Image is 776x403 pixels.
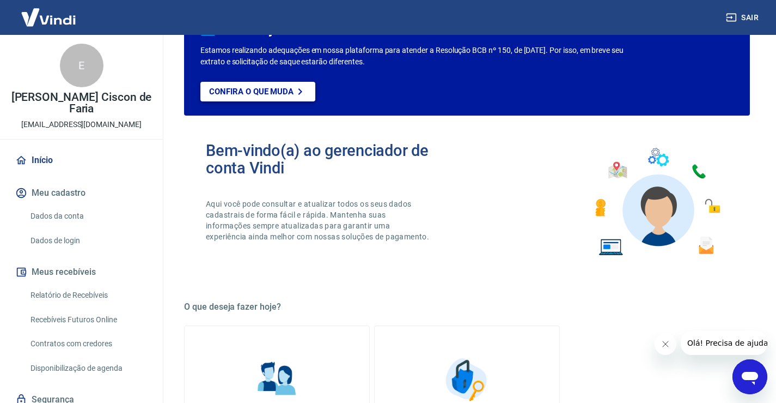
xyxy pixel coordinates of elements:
p: [EMAIL_ADDRESS][DOMAIN_NAME] [21,119,142,130]
a: Disponibilização de agenda [26,357,150,380]
a: Dados da conta [26,205,150,227]
a: Dados de login [26,230,150,252]
a: Recebíveis Futuros Online [26,309,150,331]
a: Contratos com credores [26,333,150,355]
iframe: Fechar mensagem [655,333,676,355]
a: Confira o que muda [200,82,315,101]
img: Vindi [13,1,84,34]
p: [PERSON_NAME] Ciscon de Faria [9,92,154,115]
img: Imagem de um avatar masculino com diversos icones exemplificando as funcionalidades do gerenciado... [585,142,728,262]
p: Estamos realizando adequações em nossa plataforma para atender a Resolução BCB nº 150, de [DATE].... [200,45,627,68]
div: E [60,44,103,87]
p: Confira o que muda [209,87,294,97]
button: Sair [724,8,763,28]
p: Aqui você pode consultar e atualizar todos os seus dados cadastrais de forma fácil e rápida. Mant... [206,199,431,242]
iframe: Mensagem da empresa [681,331,767,355]
iframe: Botão para abrir a janela de mensagens [732,359,767,394]
a: Início [13,148,150,172]
span: Olá! Precisa de ajuda? [7,8,91,16]
button: Meu cadastro [13,181,150,205]
a: Relatório de Recebíveis [26,284,150,306]
h5: O que deseja fazer hoje? [184,302,750,312]
button: Meus recebíveis [13,260,150,284]
h2: Bem-vindo(a) ao gerenciador de conta Vindi [206,142,467,177]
